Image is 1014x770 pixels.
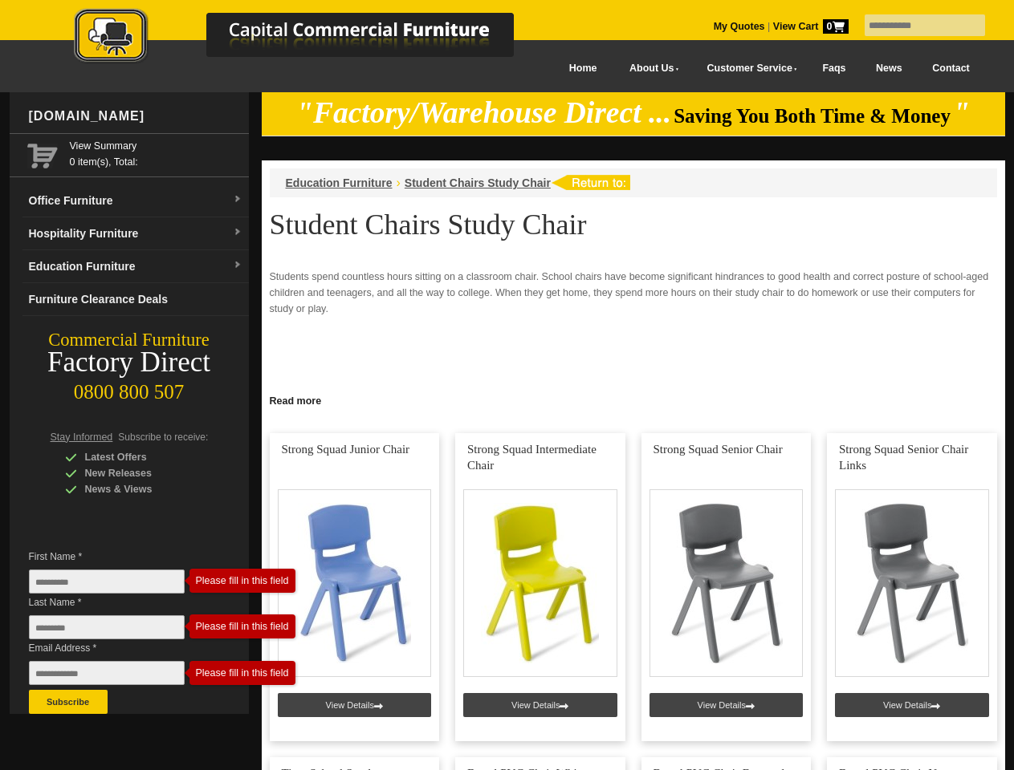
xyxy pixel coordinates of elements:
a: Faqs [808,51,861,87]
span: 0 item(s), Total: [70,138,242,168]
img: return to [551,175,630,190]
input: Last Name * [29,615,185,639]
em: "Factory/Warehouse Direct ... [296,96,671,129]
a: View Summary [70,138,242,154]
a: Click to read more [262,389,1005,409]
a: View Cart0 [770,21,848,32]
img: dropdown [233,195,242,205]
a: Student Chairs Study Chair [405,176,551,189]
span: 0 [823,19,849,34]
div: [DOMAIN_NAME] [22,92,249,140]
div: Commercial Furniture [10,329,249,351]
a: Furniture Clearance Deals [22,283,249,316]
a: News [861,51,917,87]
div: Please fill in this field [196,621,289,632]
span: Saving You Both Time & Money [674,105,951,127]
h1: Student Chairs Study Chair [270,209,997,240]
div: News & Views [65,481,218,497]
div: Latest Offers [65,449,218,465]
button: Subscribe [29,690,108,714]
li: › [397,175,401,191]
a: Contact [917,51,984,87]
span: Last Name * [29,594,209,610]
img: Capital Commercial Furniture Logo [30,8,592,67]
a: My Quotes [714,21,765,32]
span: Subscribe to receive: [118,432,208,443]
input: First Name * [29,569,185,594]
span: Stay Informed [51,432,113,443]
em: " [953,96,970,129]
a: Office Furnituredropdown [22,184,249,217]
a: Hospitality Furnituredropdown [22,217,249,250]
p: Students spend countless hours sitting on a classroom chair. School chairs have become significan... [270,269,997,317]
span: Email Address * [29,640,209,656]
a: About Us [612,51,689,87]
img: dropdown [233,261,242,270]
div: Please fill in this field [196,667,289,679]
div: 0800 800 507 [10,373,249,403]
span: First Name * [29,549,209,565]
a: Capital Commercial Furniture Logo [30,8,592,71]
a: Customer Service [689,51,807,87]
div: New Releases [65,465,218,481]
a: Education Furniture [286,176,393,189]
strong: View Cart [773,21,849,32]
div: Please fill in this field [196,575,289,586]
div: Factory Direct [10,351,249,374]
a: Education Furnituredropdown [22,250,249,283]
input: Email Address * [29,661,185,685]
img: dropdown [233,228,242,237]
